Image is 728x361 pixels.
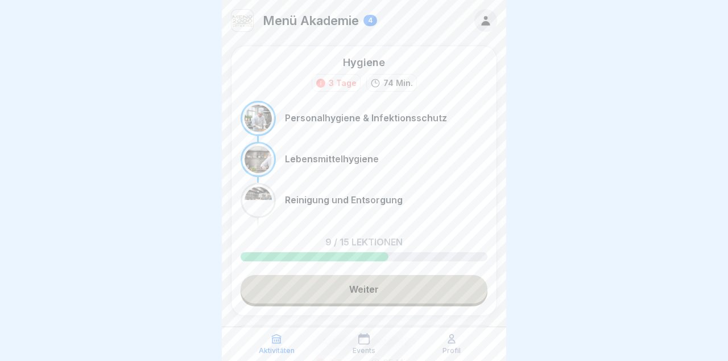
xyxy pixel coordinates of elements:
div: Hygiene [343,55,385,69]
img: v3gslzn6hrr8yse5yrk8o2yg.png [231,10,253,31]
p: Profil [442,347,461,355]
p: Aktivitäten [259,347,295,355]
p: Events [353,347,375,355]
p: 9 / 15 Lektionen [325,237,403,247]
div: 3 Tage [329,77,357,89]
div: 4 [363,15,377,26]
a: Weiter [241,275,487,303]
p: Personalhygiene & Infektionsschutz [285,113,447,124]
p: Menü Akademie [263,13,359,28]
p: Lebensmittelhygiene [285,154,379,165]
p: 74 Min. [383,77,413,89]
p: Reinigung und Entsorgung [285,195,403,206]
